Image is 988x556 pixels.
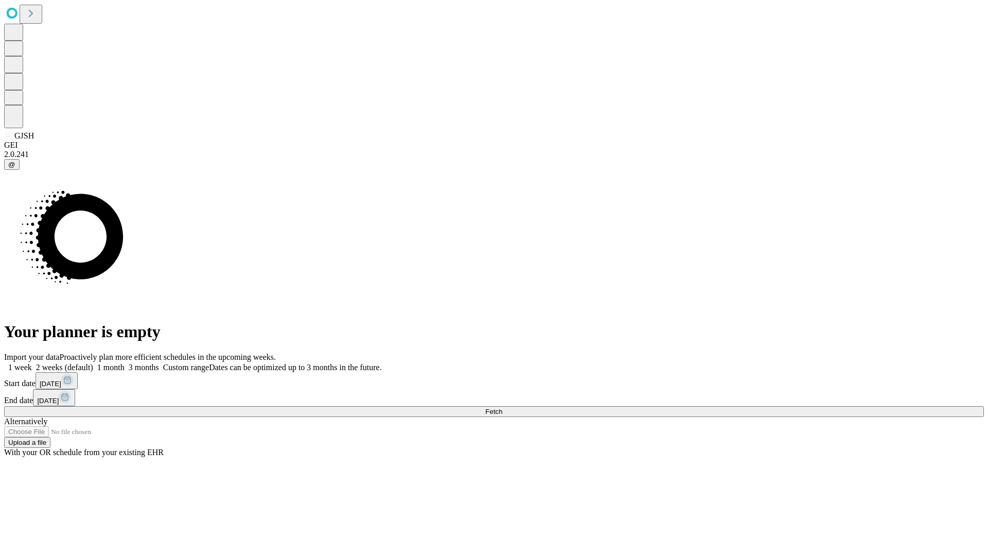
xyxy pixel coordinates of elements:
span: With your OR schedule from your existing EHR [4,448,164,457]
span: Import your data [4,353,60,361]
span: [DATE] [40,380,61,388]
div: End date [4,389,984,406]
span: Alternatively [4,417,47,426]
button: Upload a file [4,437,50,448]
span: Fetch [485,408,502,415]
span: @ [8,161,15,168]
span: GJSH [14,131,34,140]
h1: Your planner is empty [4,322,984,341]
span: 3 months [129,363,159,372]
button: @ [4,159,20,170]
span: 2 weeks (default) [36,363,93,372]
span: Dates can be optimized up to 3 months in the future. [209,363,381,372]
div: 2.0.241 [4,150,984,159]
span: 1 week [8,363,32,372]
div: GEI [4,141,984,150]
span: Custom range [163,363,209,372]
button: Fetch [4,406,984,417]
div: Start date [4,372,984,389]
button: [DATE] [36,372,78,389]
span: 1 month [97,363,125,372]
span: [DATE] [37,397,59,405]
button: [DATE] [33,389,75,406]
span: Proactively plan more efficient schedules in the upcoming weeks. [60,353,276,361]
